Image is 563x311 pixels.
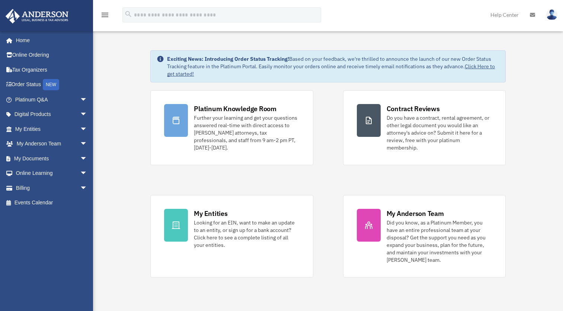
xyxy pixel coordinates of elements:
img: User Pic [546,9,557,20]
a: Events Calendar [5,195,99,210]
span: arrow_drop_down [80,166,95,181]
strong: Exciting News: Introducing Order Status Tracking! [167,56,289,62]
div: My Entities [194,209,227,218]
div: Based on your feedback, we're thrilled to announce the launch of our new Order Status Tracking fe... [167,55,499,78]
span: arrow_drop_down [80,92,95,107]
a: My Anderson Team Did you know, as a Platinum Member, you have an entire professional team at your... [343,195,506,277]
span: arrow_drop_down [80,122,95,137]
div: NEW [43,79,59,90]
span: arrow_drop_down [80,180,95,196]
a: My Documentsarrow_drop_down [5,151,99,166]
div: Do you have a contract, rental agreement, or other legal document you would like an attorney's ad... [387,114,492,151]
a: Online Learningarrow_drop_down [5,166,99,181]
a: Digital Productsarrow_drop_down [5,107,99,122]
a: Click Here to get started! [167,63,495,77]
a: My Entitiesarrow_drop_down [5,122,99,136]
a: Online Ordering [5,48,99,63]
i: menu [100,10,109,19]
div: My Anderson Team [387,209,444,218]
img: Anderson Advisors Platinum Portal [3,9,71,23]
a: Platinum Knowledge Room Further your learning and get your questions answered real-time with dire... [150,90,313,165]
div: Did you know, as a Platinum Member, you have an entire professional team at your disposal? Get th... [387,219,492,264]
a: menu [100,13,109,19]
a: Order StatusNEW [5,77,99,92]
span: arrow_drop_down [80,136,95,152]
div: Contract Reviews [387,104,440,113]
a: My Entities Looking for an EIN, want to make an update to an entity, or sign up for a bank accoun... [150,195,313,277]
a: Contract Reviews Do you have a contract, rental agreement, or other legal document you would like... [343,90,506,165]
a: My Anderson Teamarrow_drop_down [5,136,99,151]
span: arrow_drop_down [80,107,95,122]
div: Looking for an EIN, want to make an update to an entity, or sign up for a bank account? Click her... [194,219,299,249]
span: arrow_drop_down [80,151,95,166]
a: Tax Organizers [5,62,99,77]
div: Further your learning and get your questions answered real-time with direct access to [PERSON_NAM... [194,114,299,151]
a: Platinum Q&Aarrow_drop_down [5,92,99,107]
i: search [124,10,132,18]
a: Home [5,33,95,48]
div: Platinum Knowledge Room [194,104,276,113]
a: Billingarrow_drop_down [5,180,99,195]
